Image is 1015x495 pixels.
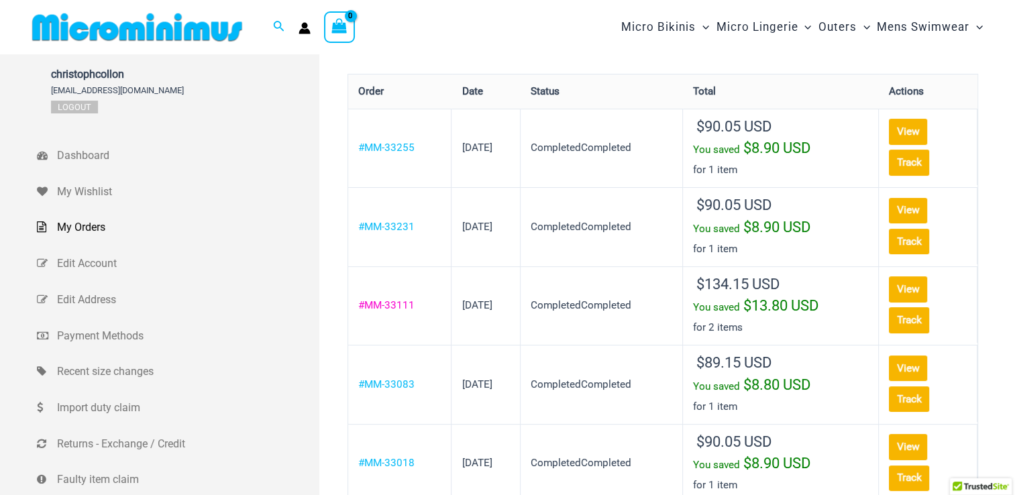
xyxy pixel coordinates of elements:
span: Order [358,85,384,97]
a: My Wishlist [37,174,319,210]
td: for 1 item [683,187,879,266]
td: CompletedCompleted [521,266,683,345]
span: Edit Address [57,290,316,310]
span: Edit Account [57,254,316,274]
a: View order number MM-33111 [358,299,415,311]
span: 90.05 USD [696,118,771,135]
a: Track order number MM-33111 [889,307,929,333]
div: You saved [693,138,867,160]
span: christophcollon [51,68,184,80]
a: Search icon link [273,19,285,36]
a: View order MM-33083 [889,355,927,381]
div: You saved [693,296,867,318]
div: You saved [693,217,867,239]
a: Payment Methods [37,318,319,354]
time: [DATE] [462,299,492,311]
span: 90.05 USD [696,433,771,450]
a: Track order number MM-33231 [889,229,929,254]
span: 89.15 USD [696,354,771,371]
span: Outers [818,10,857,44]
a: Micro LingerieMenu ToggleMenu Toggle [712,7,814,48]
a: View order number MM-33018 [358,457,415,469]
span: My Orders [57,217,316,237]
td: for 2 items [683,266,879,345]
div: You saved [693,375,867,397]
a: View order MM-33018 [889,434,927,459]
a: View order MM-33255 [889,119,927,144]
td: CompletedCompleted [521,345,683,424]
span: $ [743,297,751,314]
span: Import duty claim [57,398,316,418]
span: $ [696,433,704,450]
a: Edit Address [37,282,319,318]
span: $ [696,197,704,213]
span: $ [696,354,704,371]
span: Payment Methods [57,326,316,346]
span: Micro Lingerie [716,10,798,44]
td: CompletedCompleted [521,109,683,188]
a: Account icon link [299,22,311,34]
span: Status [531,85,559,97]
a: Track order number MM-33083 [889,386,929,412]
span: 8.90 USD [743,140,810,156]
span: Menu Toggle [798,10,811,44]
a: Returns - Exchange / Credit [37,426,319,462]
span: Menu Toggle [857,10,870,44]
a: View order MM-33231 [889,198,927,223]
td: CompletedCompleted [521,187,683,266]
a: View order MM-33111 [889,276,927,302]
a: View order number MM-33083 [358,378,415,390]
time: [DATE] [462,378,492,390]
a: View Shopping Cart, empty [324,11,355,42]
span: Date [462,85,483,97]
span: $ [743,455,751,472]
a: Micro BikinisMenu ToggleMenu Toggle [618,7,712,48]
a: Recent size changes [37,353,319,390]
span: $ [743,376,751,393]
span: 8.90 USD [743,455,810,472]
nav: Site Navigation [616,5,988,50]
span: 13.80 USD [743,297,818,314]
a: My Orders [37,209,319,245]
span: $ [696,118,704,135]
a: Dashboard [37,137,319,174]
span: Recent size changes [57,362,316,382]
span: 90.05 USD [696,197,771,213]
span: Returns - Exchange / Credit [57,434,316,454]
time: [DATE] [462,457,492,469]
a: Track order number MM-33255 [889,150,929,175]
span: $ [696,276,704,292]
a: View order number MM-33255 [358,142,415,154]
a: Edit Account [37,245,319,282]
img: MM SHOP LOGO FLAT [27,12,248,42]
span: Micro Bikinis [621,10,696,44]
span: Mens Swimwear [877,10,969,44]
span: Dashboard [57,146,316,166]
span: My Wishlist [57,182,316,202]
a: View order number MM-33231 [358,221,415,233]
td: for 1 item [683,109,879,188]
div: You saved [693,453,867,476]
a: Track order number MM-33018 [889,465,929,491]
a: Mens SwimwearMenu ToggleMenu Toggle [873,7,986,48]
span: Total [693,85,716,97]
span: Menu Toggle [696,10,709,44]
span: $ [743,219,751,235]
a: Import duty claim [37,390,319,426]
span: 8.90 USD [743,219,810,235]
time: [DATE] [462,142,492,154]
span: Actions [889,85,924,97]
td: for 1 item [683,345,879,424]
span: 134.15 USD [696,276,780,292]
span: Faulty item claim [57,470,316,490]
span: [EMAIL_ADDRESS][DOMAIN_NAME] [51,85,184,95]
span: 8.80 USD [743,376,810,393]
span: Menu Toggle [969,10,983,44]
a: OutersMenu ToggleMenu Toggle [815,7,873,48]
span: $ [743,140,751,156]
a: Logout [51,101,98,113]
time: [DATE] [462,221,492,233]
